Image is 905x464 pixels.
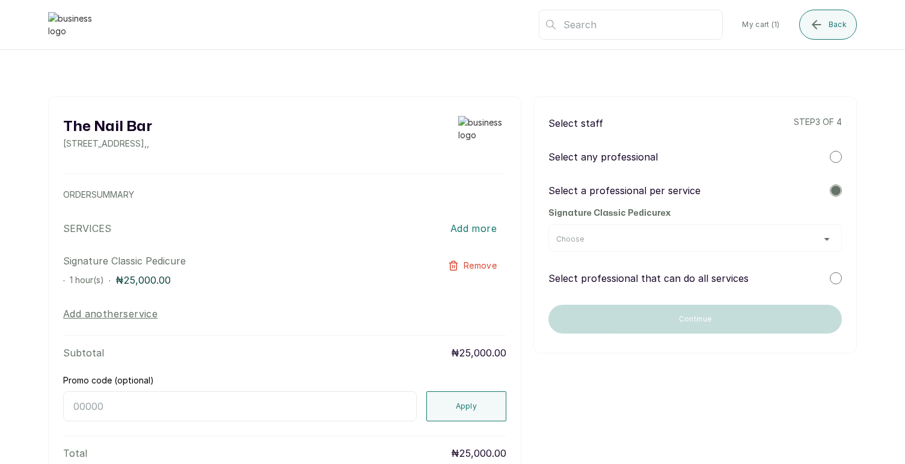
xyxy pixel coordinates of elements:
p: Total [63,446,87,460]
input: Search [539,10,723,40]
button: Continue [548,305,842,334]
p: Select staff [548,116,603,130]
button: Add more [441,215,506,242]
span: Remove [464,260,497,272]
button: My cart (1) [732,10,789,40]
span: Choose [556,234,584,244]
p: Select professional that can do all services [548,271,749,285]
button: Back [799,10,857,40]
p: Signature Classic Pedicure [63,254,418,268]
button: Add anotherservice [63,307,158,321]
p: [STREET_ADDRESS] , , [63,138,152,150]
button: Apply [426,391,507,421]
p: Select a professional per service [548,183,701,198]
p: ₦25,000.00 [451,346,506,360]
img: business logo [458,116,506,150]
div: · · [63,273,418,287]
h2: Signature Classic Pedicure x [548,207,842,219]
button: Choose [556,234,834,244]
img: business logo [48,12,96,37]
p: ₦25,000.00 [115,273,171,287]
input: 00000 [63,391,417,421]
p: Subtotal [63,346,104,360]
button: Remove [438,254,506,278]
p: SERVICES [63,221,111,236]
p: ORDER SUMMARY [63,189,506,201]
p: step 3 of 4 [794,116,842,130]
p: Select any professional [548,150,658,164]
span: 1 hour(s) [70,275,104,285]
label: Promo code (optional) [63,374,154,386]
h2: The Nail Bar [63,116,152,138]
span: Back [829,20,847,29]
p: ₦25,000.00 [451,446,506,460]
